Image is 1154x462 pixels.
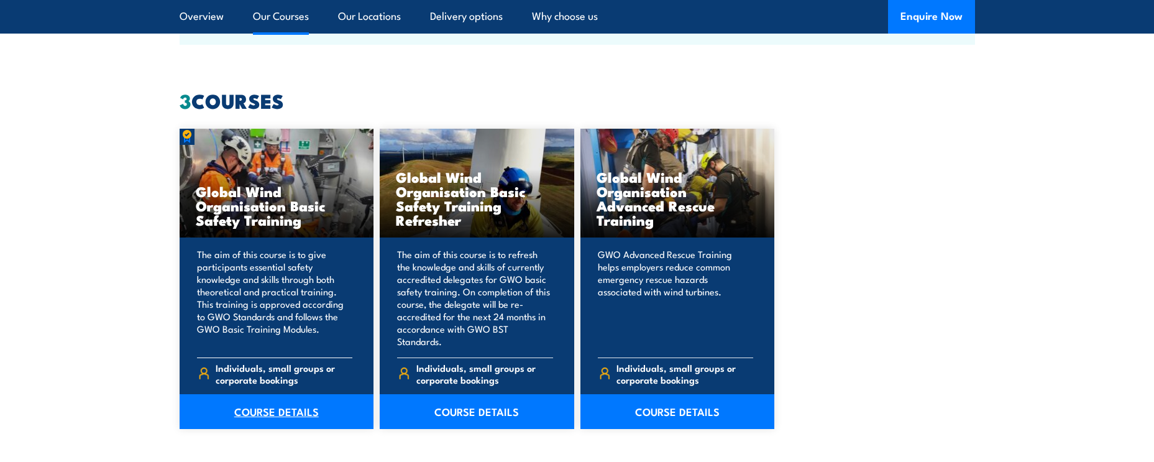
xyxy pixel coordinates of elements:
[380,394,574,429] a: COURSE DETAILS
[580,394,775,429] a: COURSE DETAILS
[180,394,374,429] a: COURSE DETAILS
[416,362,553,386] span: Individuals, small groups or corporate bookings
[616,362,753,386] span: Individuals, small groups or corporate bookings
[396,170,558,227] h3: Global Wind Organisation Basic Safety Training Refresher
[197,248,353,348] p: The aim of this course is to give participants essential safety knowledge and skills through both...
[598,248,754,348] p: GWO Advanced Rescue Training helps employers reduce common emergency rescue hazards associated wi...
[216,362,352,386] span: Individuals, small groups or corporate bookings
[597,170,759,227] h3: Global Wind Organisation Advanced Rescue Training
[196,184,358,227] h3: Global Wind Organisation Basic Safety Training
[180,91,975,109] h2: COURSES
[180,85,191,116] strong: 3
[397,248,553,348] p: The aim of this course is to refresh the knowledge and skills of currently accredited delegates f...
